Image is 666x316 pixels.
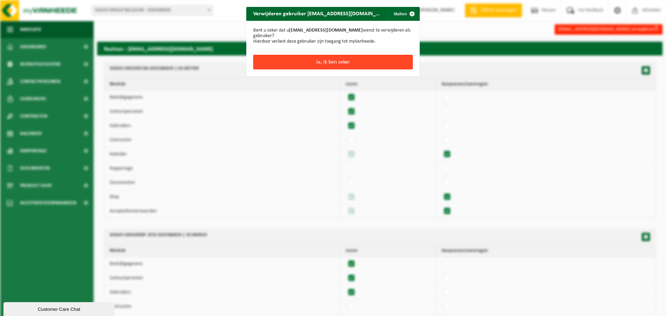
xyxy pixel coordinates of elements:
[253,28,413,44] p: Bent u zeker dat u wenst te verwijderen als gebruiker? Hierdoor verliest deze gebruiker zijn toeg...
[246,7,387,20] h2: Verwijderen gebruiker [EMAIL_ADDRESS][DOMAIN_NAME]
[289,28,363,33] strong: [EMAIL_ADDRESS][DOMAIN_NAME]
[3,301,116,316] iframe: chat widget
[253,55,413,69] button: Ja, ik ben zeker
[388,7,419,21] button: Sluiten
